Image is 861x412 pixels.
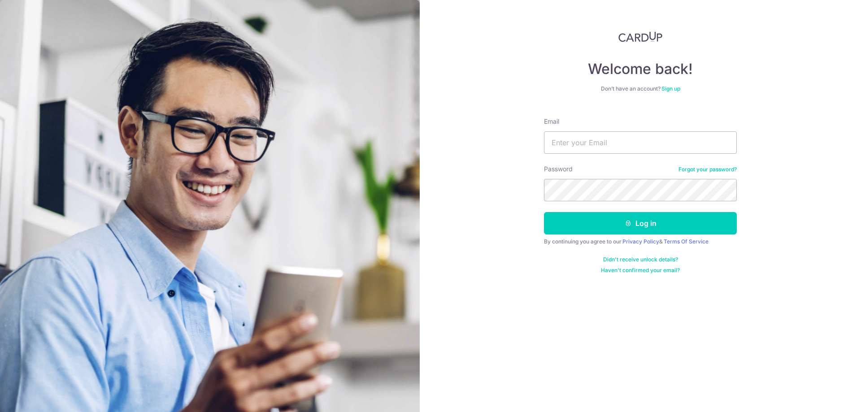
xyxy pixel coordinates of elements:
a: Forgot your password? [678,166,737,173]
img: CardUp Logo [618,31,662,42]
a: Didn't receive unlock details? [603,256,678,263]
label: Email [544,117,559,126]
a: Haven't confirmed your email? [601,267,680,274]
label: Password [544,165,573,173]
h4: Welcome back! [544,60,737,78]
div: Don’t have an account? [544,85,737,92]
a: Privacy Policy [622,238,659,245]
input: Enter your Email [544,131,737,154]
a: Terms Of Service [664,238,709,245]
a: Sign up [661,85,680,92]
div: By continuing you agree to our & [544,238,737,245]
button: Log in [544,212,737,234]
